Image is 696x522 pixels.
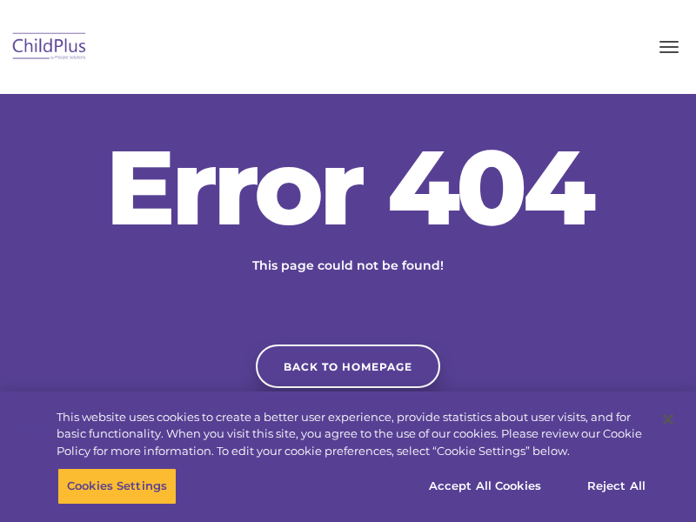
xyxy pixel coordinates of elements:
[9,27,90,68] img: ChildPlus by Procare Solutions
[562,468,671,505] button: Reject All
[87,135,609,239] h2: Error 404
[649,400,687,438] button: Close
[57,409,647,460] div: This website uses cookies to create a better user experience, provide statistics about user visit...
[419,468,551,505] button: Accept All Cookies
[256,345,440,388] a: Back to homepage
[165,257,531,275] p: This page could not be found!
[57,468,177,505] button: Cookies Settings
